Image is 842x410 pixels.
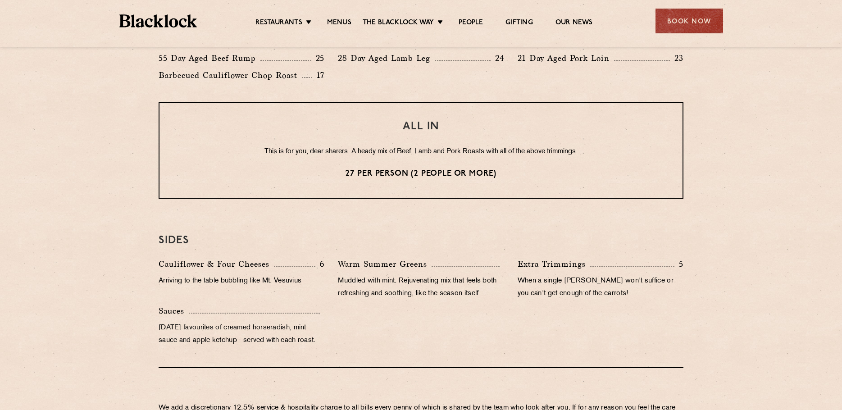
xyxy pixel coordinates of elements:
p: Sauces [159,305,189,317]
p: 17 [312,69,325,81]
p: 25 [311,52,325,64]
p: Barbecued Cauliflower Chop Roast [159,69,302,82]
p: 6 [315,258,324,270]
p: 55 Day Aged Beef Rump [159,52,260,64]
p: 21 Day Aged Pork Loin [518,52,614,64]
p: 27 per person (2 people or more) [178,168,664,180]
a: Restaurants [255,18,302,28]
p: Arriving to the table bubbling like Mt. Vesuvius [159,275,324,287]
p: When a single [PERSON_NAME] won't suffice or you can't get enough of the carrots! [518,275,683,300]
p: Extra Trimmings [518,258,590,270]
p: Cauliflower & Four Cheeses [159,258,274,270]
p: Warm Summer Greens [338,258,432,270]
a: Our News [555,18,593,28]
img: BL_Textured_Logo-footer-cropped.svg [119,14,197,27]
p: [DATE] favourites of creamed horseradish, mint sauce and apple ketchup - served with each roast. [159,322,324,347]
h3: ALL IN [178,121,664,132]
p: This is for you, dear sharers. A heady mix of Beef, Lamb and Pork Roasts with all of the above tr... [178,146,664,158]
a: People [459,18,483,28]
p: 24 [491,52,504,64]
div: Book Now [655,9,723,33]
a: Gifting [505,18,533,28]
h3: SIDES [159,235,683,246]
p: 5 [674,258,683,270]
a: Menus [327,18,351,28]
p: Muddled with mint. Rejuvenating mix that feels both refreshing and soothing, like the season itself [338,275,504,300]
p: 23 [670,52,683,64]
a: The Blacklock Way [363,18,434,28]
p: 28 Day Aged Lamb Leg [338,52,435,64]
